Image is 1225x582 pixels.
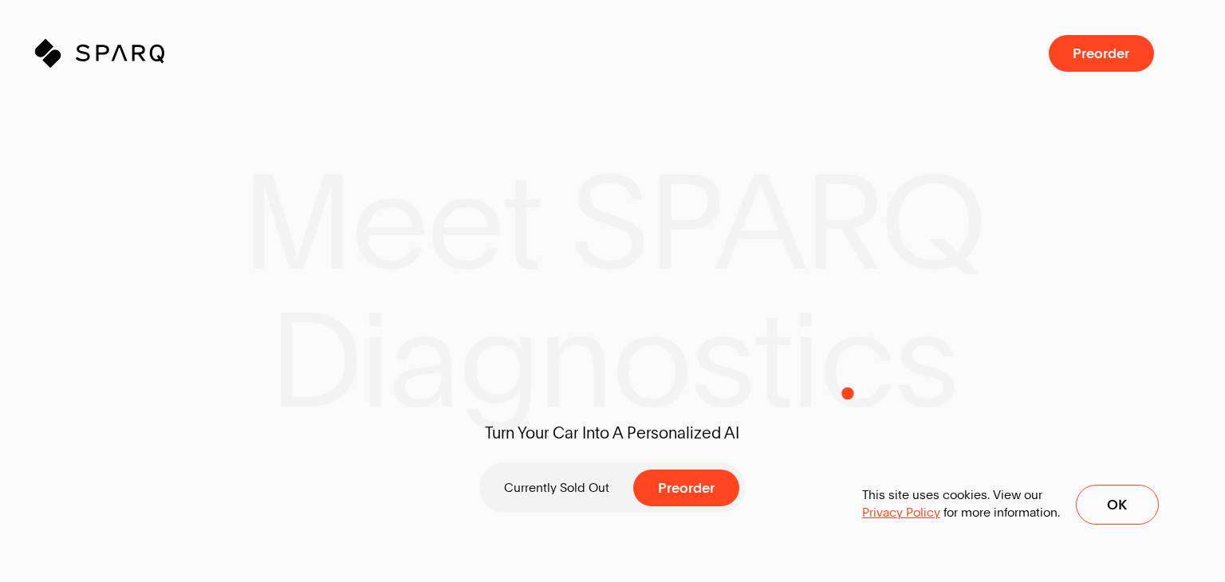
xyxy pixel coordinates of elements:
a: Privacy Policy [862,504,940,521]
span: Preorder [658,481,715,495]
p: This site uses cookies. View our for more information. [862,486,1060,521]
button: Preorder a SPARQ Diagnostics Device [1049,35,1154,72]
button: Ok [1076,485,1159,525]
span: Preorder [1073,46,1129,61]
button: Preorder [633,470,739,506]
span: Ok [1107,497,1127,512]
p: Currently Sold Out [504,479,609,496]
span: Turn Your Car Into A Personalized AI [455,423,770,445]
